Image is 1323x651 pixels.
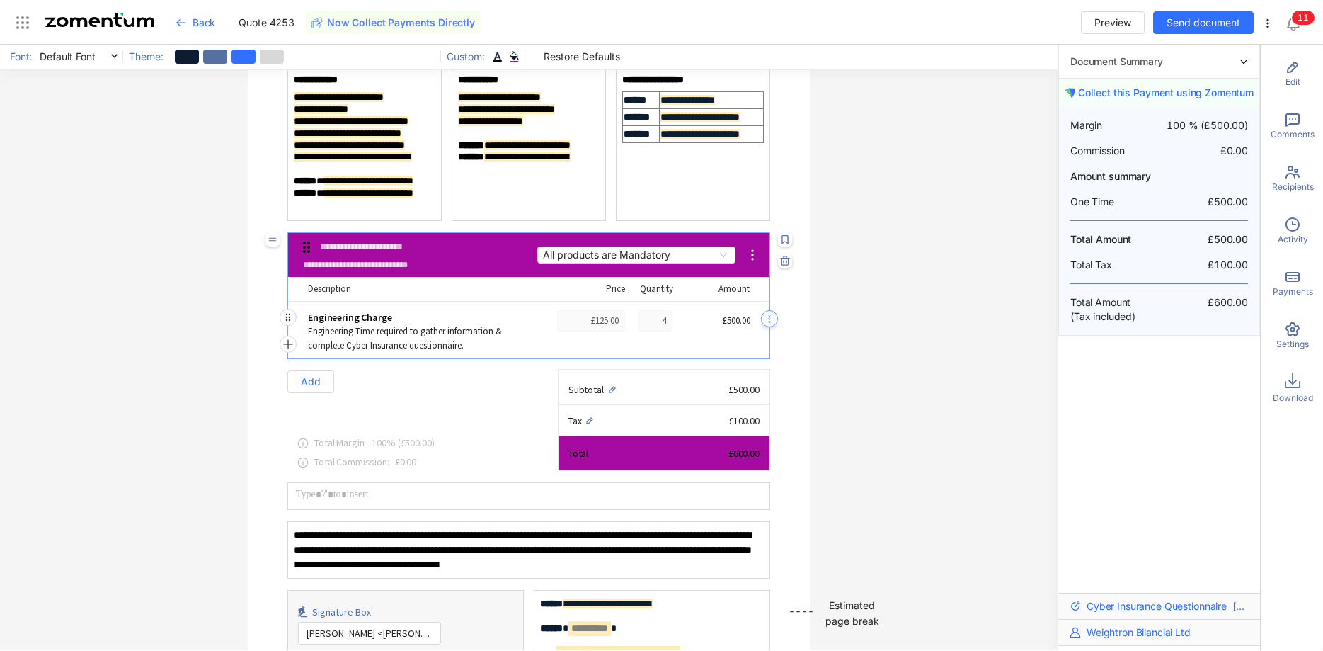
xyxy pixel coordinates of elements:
[1087,599,1249,613] span: Cyber Insurance Questionnaire [No: 4010]
[1070,258,1159,272] span: Total Tax
[1070,169,1248,183] span: Amount summary
[1266,103,1319,149] div: Comments
[287,370,334,393] button: Add
[829,598,875,613] div: Estimated
[314,436,366,449] span: Total Margin :
[1303,12,1309,23] span: 1
[193,16,215,30] span: Back
[789,604,814,635] div: ----
[1239,57,1248,66] span: right
[1059,79,1259,107] button: Collect this Payment using Zomentum
[1159,295,1249,324] span: £600.00
[1266,312,1319,359] div: Settings
[308,282,530,296] div: Description
[1070,55,1163,67] span: Document Summary
[1292,11,1315,25] sup: 11
[1271,128,1315,141] span: Comments
[1167,15,1240,30] span: Send document
[825,613,879,629] div: page break
[1159,232,1249,247] span: £500.00
[308,310,391,324] span: Engineering Charge
[314,455,389,468] span: Total Commission:
[327,16,475,30] span: Now Collect Payments Directly
[544,49,620,64] span: Restore Defaults
[125,50,167,64] span: Theme:
[728,446,760,460] span: £600.00
[1070,195,1159,209] span: One Time
[1266,155,1319,202] div: Recipients
[306,11,481,34] button: Now Collect Payments Directly
[1094,15,1131,30] span: Preview
[1078,86,1254,100] span: Collect this Payment using Zomentum
[1081,11,1145,34] button: Preview
[442,50,488,64] span: Custom:
[1278,233,1308,246] span: Activity
[1272,181,1314,193] span: Recipients
[1070,232,1159,247] span: Total Amount
[1070,295,1159,310] span: Total Amount
[1153,11,1254,34] button: Send document
[1273,285,1313,298] span: Payments
[568,383,604,397] span: Subtotal
[1285,76,1300,89] span: Edit
[1266,260,1319,307] div: Payments
[6,50,36,64] span: Font:
[1070,118,1159,132] span: Margin
[307,623,433,644] span: Darren Jones <Darren.Jones@weightroncb.co.uk>
[543,247,730,263] span: All products are Mandatory
[301,374,321,390] span: Add
[683,282,750,296] div: Amount
[40,46,118,67] span: Default Font
[1276,338,1309,351] span: Settings
[1159,118,1249,132] span: 100 % (£500.00)
[1159,144,1249,158] span: £0.00
[372,436,434,449] span: 100 % ( £500.00 )
[1266,208,1319,254] div: Activity
[1059,45,1259,79] div: rightDocument Summary
[1298,12,1303,23] span: 1
[635,282,673,296] div: Quantity
[1159,258,1249,272] span: £100.00
[308,324,535,353] div: Engineering Time required to gather information & complete Cyber Insurance questionnaire.
[677,314,750,328] div: £500.00
[557,310,625,332] div: £125.00
[395,455,416,468] span: £0.00
[1070,144,1159,158] span: Commission
[1266,365,1319,412] div: Download
[1285,6,1313,39] div: Notifications
[45,13,154,27] img: Zomentum Logo
[638,310,672,332] div: 4
[728,414,760,428] span: £100.00
[312,604,513,620] div: Signature Box
[540,282,625,296] div: Price
[531,45,633,68] button: Restore Defaults
[568,446,588,460] span: Total
[1070,310,1159,324] span: (Tax included)
[568,414,582,428] span: Tax
[1273,392,1313,404] span: Download
[1266,50,1319,97] div: Edit
[728,383,760,397] span: £500.00
[239,16,294,30] span: Quote 4253
[1159,195,1249,209] span: £500.00
[1087,625,1191,640] span: Weightron Bilanciai Ltd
